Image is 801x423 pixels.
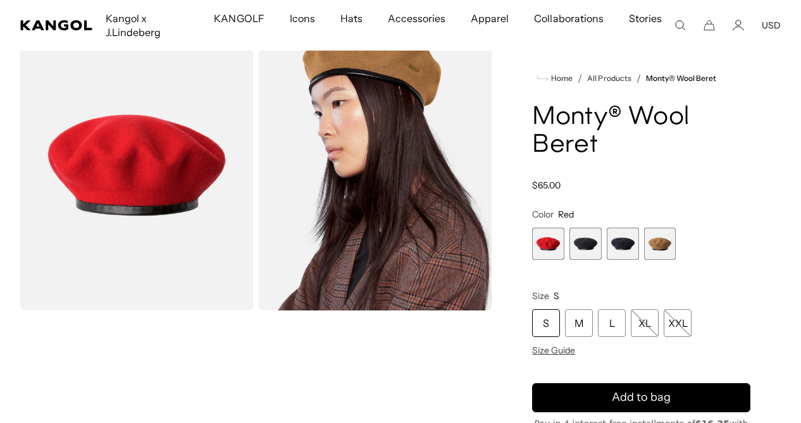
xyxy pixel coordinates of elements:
div: XXL [664,309,692,337]
button: USD [762,20,781,31]
h1: Monty® Wool Beret [532,104,750,159]
div: XL [631,309,659,337]
span: $65.00 [532,180,561,191]
span: Size [532,290,549,302]
a: Account [733,20,744,31]
div: S [532,309,560,337]
li: / [573,71,582,86]
a: Home [537,73,573,84]
label: Wood [644,228,676,260]
span: Size Guide [532,345,575,356]
summary: Search here [674,20,686,31]
a: Kangol [20,20,93,30]
span: Color [532,209,554,220]
nav: breadcrumbs [532,71,750,86]
div: 1 of 4 [532,228,564,260]
div: M [565,309,593,337]
li: / [631,71,641,86]
img: wood [259,19,492,310]
a: Monty® Wool Beret [646,74,716,83]
span: Add to bag [612,389,671,406]
span: Red [558,209,574,220]
button: Cart [704,20,715,31]
label: Dark Blue [607,228,639,260]
div: L [598,309,626,337]
a: All Products [587,74,631,83]
div: 3 of 4 [607,228,639,260]
label: Red [532,228,564,260]
label: Black [569,228,602,260]
span: S [554,290,559,302]
div: 4 of 4 [644,228,676,260]
img: color-red [20,19,254,310]
div: 2 of 4 [569,228,602,260]
span: Home [549,74,573,83]
button: Add to bag [532,383,750,412]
